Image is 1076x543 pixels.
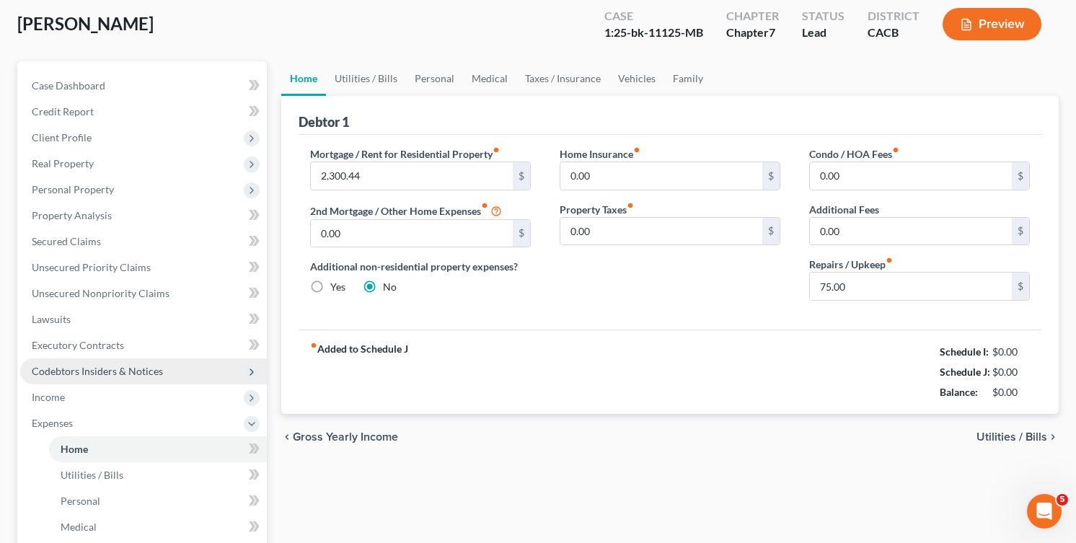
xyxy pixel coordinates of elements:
div: $0.00 [992,365,1031,379]
a: Unsecured Nonpriority Claims [20,281,267,306]
label: Home Insurance [560,146,640,162]
span: Case Dashboard [32,79,105,92]
span: Executory Contracts [32,339,124,351]
label: Additional Fees [809,202,879,217]
div: Chapter [726,8,779,25]
span: Unsecured Priority Claims [32,261,151,273]
span: Gross Yearly Income [293,431,398,443]
i: fiber_manual_record [481,202,488,209]
a: Utilities / Bills [49,462,267,488]
div: $0.00 [992,385,1031,399]
a: Executory Contracts [20,332,267,358]
span: Client Profile [32,131,92,144]
span: 7 [769,25,775,39]
i: fiber_manual_record [627,202,634,209]
a: Home [281,61,326,96]
a: Medical [49,514,267,540]
span: Lawsuits [32,313,71,325]
div: CACB [868,25,920,41]
a: Credit Report [20,99,267,125]
span: Income [32,391,65,403]
div: $ [1012,273,1029,300]
button: Utilities / Bills chevron_right [976,431,1059,443]
a: Personal [49,488,267,514]
input: -- [560,218,762,245]
a: Utilities / Bills [326,61,406,96]
div: Debtor 1 [299,113,349,131]
span: Credit Report [32,105,94,118]
div: Status [802,8,845,25]
strong: Balance: [940,386,978,398]
span: Property Analysis [32,209,112,221]
label: Condo / HOA Fees [809,146,899,162]
label: No [383,280,397,294]
span: 5 [1057,494,1068,506]
input: -- [810,218,1012,245]
span: [PERSON_NAME] [17,13,154,34]
span: Unsecured Nonpriority Claims [32,287,169,299]
iframe: Intercom live chat [1027,494,1062,529]
div: 1:25-bk-11125-MB [604,25,703,41]
div: $ [513,220,530,247]
div: $ [1012,218,1029,245]
input: -- [810,162,1012,190]
i: fiber_manual_record [633,146,640,154]
div: $ [762,162,780,190]
div: $ [1012,162,1029,190]
span: Medical [61,521,97,533]
label: 2nd Mortgage / Other Home Expenses [310,202,502,219]
div: Case [604,8,703,25]
span: Utilities / Bills [61,469,123,481]
a: Lawsuits [20,306,267,332]
i: fiber_manual_record [310,342,317,349]
a: Home [49,436,267,462]
a: Property Analysis [20,203,267,229]
strong: Schedule I: [940,345,989,358]
a: Vehicles [609,61,664,96]
a: Personal [406,61,463,96]
i: fiber_manual_record [493,146,500,154]
span: Secured Claims [32,235,101,247]
a: Medical [463,61,516,96]
span: Home [61,443,88,455]
button: chevron_left Gross Yearly Income [281,431,398,443]
span: Personal Property [32,183,114,195]
label: Repairs / Upkeep [809,257,893,272]
span: Real Property [32,157,94,169]
label: Mortgage / Rent for Residential Property [310,146,500,162]
span: Expenses [32,417,73,429]
a: Case Dashboard [20,73,267,99]
i: chevron_left [281,431,293,443]
strong: Schedule J: [940,366,990,378]
label: Property Taxes [560,202,634,217]
input: -- [810,273,1012,300]
label: Additional non-residential property expenses? [310,259,531,274]
i: fiber_manual_record [886,257,893,264]
strong: Added to Schedule J [310,342,408,402]
a: Family [664,61,712,96]
span: Personal [61,495,100,507]
a: Taxes / Insurance [516,61,609,96]
span: Utilities / Bills [976,431,1047,443]
div: $ [513,162,530,190]
div: $ [762,218,780,245]
span: Codebtors Insiders & Notices [32,365,163,377]
div: Lead [802,25,845,41]
i: fiber_manual_record [892,146,899,154]
div: Chapter [726,25,779,41]
a: Unsecured Priority Claims [20,255,267,281]
i: chevron_right [1047,431,1059,443]
input: -- [560,162,762,190]
label: Yes [330,280,345,294]
button: Preview [943,8,1041,40]
div: District [868,8,920,25]
div: $0.00 [992,345,1031,359]
input: -- [311,162,513,190]
a: Secured Claims [20,229,267,255]
input: -- [311,220,513,247]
